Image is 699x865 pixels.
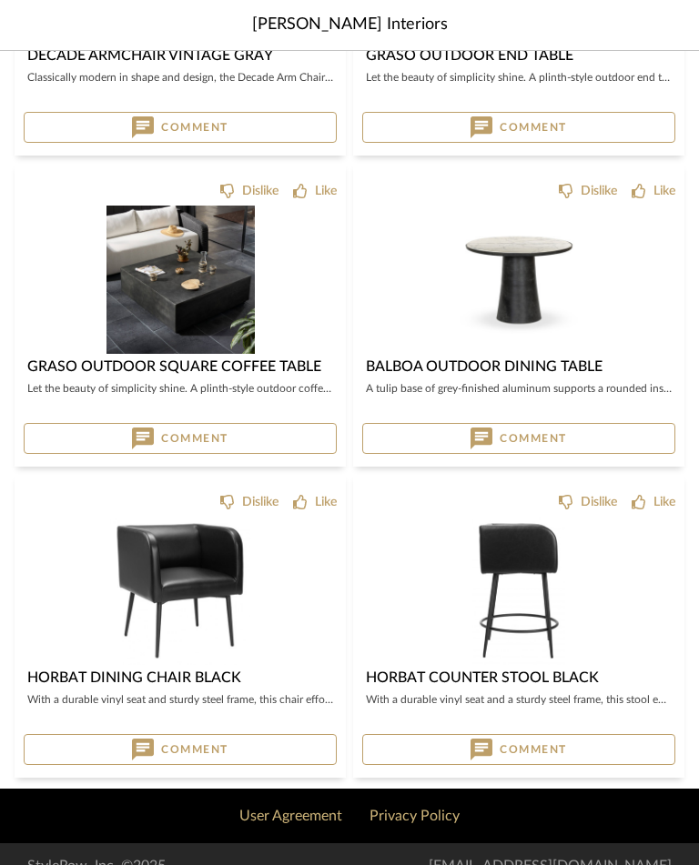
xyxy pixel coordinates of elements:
[362,206,675,354] div: 0
[239,809,342,823] a: User Agreement
[252,13,448,37] span: [PERSON_NAME] Interiors
[242,493,279,511] div: Dislike
[27,359,321,374] span: Graso Outdoor Square Coffee Table
[366,670,599,685] span: Horbat Counter Stool Black
[24,423,337,454] button: Comment
[581,182,617,200] div: Dislike
[366,66,672,88] div: Let the beauty of simplicity shine. A plinth-style outdoor end table is crafted of cast aluminum....
[315,493,337,511] div: Like
[362,112,675,143] button: Comment
[362,423,675,454] button: Comment
[27,48,273,63] span: Decade Armchair Vintage Gray
[362,517,675,665] div: 1
[106,206,255,354] img: Graso Outdoor Square Coffee Table
[27,670,241,685] span: Horbat Dining Chair Black
[315,182,337,200] div: Like
[370,809,460,823] a: Privacy Policy
[366,48,573,63] span: Graso Outdoor End Table
[27,377,333,399] div: Let the beauty of simplicity shine. A plinth-style outdoor coffee table is crafted of cast alumin...
[445,206,593,354] img: Balboa Outdoor Dining Table
[500,120,567,135] span: Comment
[366,689,672,710] div: With a durable vinyl seat and a sturdy steel frame, this stool effortlessly complements any inter...
[110,517,250,665] img: Horbat Dining Chair Black
[366,377,672,399] div: A tulip base of grey-finished aluminum supports a rounded inset tabletop of white marble, with be...
[581,493,617,511] div: Dislike
[27,66,333,88] div: Classically modern in shape and design, the Decade Arm Chair is comfortable and stylish, wrapped ...
[500,742,567,757] span: Comment
[472,517,565,665] img: Horbat Counter Stool Black
[24,112,337,143] button: Comment
[24,206,337,354] div: 0
[500,431,567,446] span: Comment
[653,493,675,511] div: Like
[24,734,337,765] button: Comment
[653,182,675,200] div: Like
[161,120,228,135] span: Comment
[242,182,279,200] div: Dislike
[366,359,603,374] span: Balboa Outdoor Dining Table
[161,742,228,757] span: Comment
[362,734,675,765] button: Comment
[27,689,333,710] div: With a durable vinyl seat and sturdy steel frame, this chair effortlessly complements any interio...
[161,431,228,446] span: Comment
